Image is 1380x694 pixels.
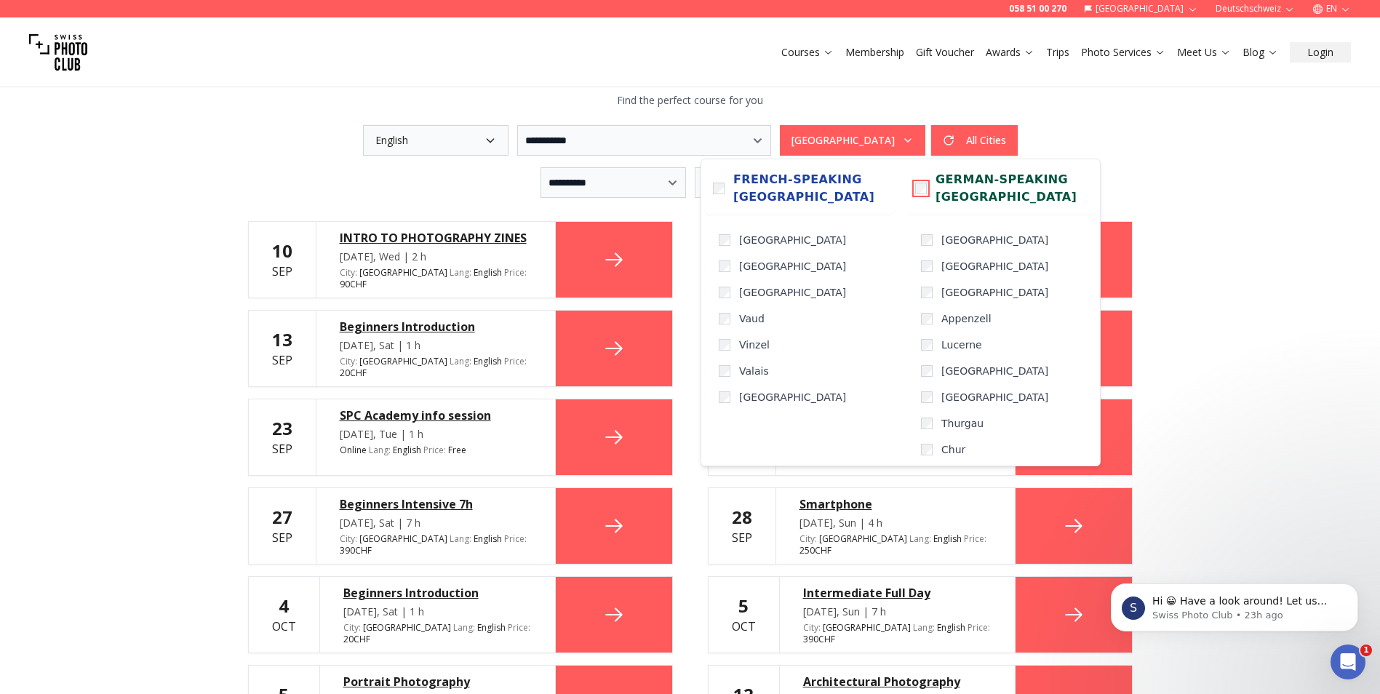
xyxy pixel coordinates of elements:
p: Find the perfect course for you [248,93,1133,108]
span: [GEOGRAPHIC_DATA] [739,390,846,404]
span: [GEOGRAPHIC_DATA] [739,285,846,300]
input: Appenzell [921,313,933,324]
div: Beginners Intensive 7h [340,495,532,513]
span: Appenzell [941,311,992,326]
a: Awards [986,45,1034,60]
span: [GEOGRAPHIC_DATA] [941,390,1048,404]
span: City : [340,355,357,367]
iframe: Intercom notifications message [1089,553,1380,655]
button: Photo Services [1075,42,1171,63]
button: English [363,125,508,156]
span: Price : [504,533,527,545]
span: Lang : [913,621,935,634]
b: 23 [272,416,292,440]
div: [DATE], Tue | 1 h [340,427,532,442]
button: Membership [839,42,910,63]
span: [GEOGRAPHIC_DATA] [739,233,846,247]
span: Lang : [453,621,475,634]
input: [GEOGRAPHIC_DATA] [921,260,933,272]
span: Vaud [739,311,765,326]
span: English [477,622,506,634]
div: [DATE], Sat | 7 h [340,516,532,530]
div: Sep [732,506,752,546]
div: Sep [272,328,292,369]
a: Beginners Introduction [343,584,532,602]
input: German-speaking [GEOGRAPHIC_DATA] [915,183,927,194]
span: Price : [504,355,527,367]
span: English [474,356,502,367]
span: City : [343,621,361,634]
span: Vinzel [739,338,770,352]
a: Trips [1046,45,1069,60]
button: [GEOGRAPHIC_DATA] [780,125,925,156]
span: English [933,533,962,545]
span: German-speaking [GEOGRAPHIC_DATA] [936,171,1088,206]
a: 058 51 00 270 [1009,3,1066,15]
div: [GEOGRAPHIC_DATA] 390 CHF [340,533,532,557]
div: Sep [272,239,292,280]
input: Chur [921,444,933,455]
div: Oct [732,594,756,635]
a: Beginners Introduction [340,318,532,335]
span: Lang : [909,533,931,545]
span: City : [799,533,817,545]
input: [GEOGRAPHIC_DATA] [719,391,730,403]
div: Online Free [340,444,532,456]
b: 10 [272,239,292,263]
span: Price : [423,444,446,456]
span: English [393,444,421,456]
span: Lucerne [941,338,982,352]
b: 5 [738,594,749,618]
div: SPC Academy info session [340,407,532,424]
span: [GEOGRAPHIC_DATA] [941,259,1048,274]
span: [GEOGRAPHIC_DATA] [941,285,1048,300]
span: [GEOGRAPHIC_DATA] [941,364,1048,378]
span: Lang : [450,355,471,367]
div: [GEOGRAPHIC_DATA] 90 CHF [340,267,532,290]
span: City : [803,621,821,634]
input: [GEOGRAPHIC_DATA] [921,391,933,403]
input: Vinzel [719,339,730,351]
span: Thurgau [941,416,984,431]
button: Login [1290,42,1351,63]
div: [DATE], Sat | 1 h [340,338,532,353]
div: Oct [272,594,296,635]
a: Smartphone [799,495,992,513]
button: Awards [980,42,1040,63]
div: [DATE], Wed | 2 h [340,250,532,264]
button: Meet Us [1171,42,1237,63]
input: [GEOGRAPHIC_DATA] [921,287,933,298]
b: 28 [732,505,752,529]
input: Lucerne [921,339,933,351]
img: Swiss photo club [29,23,87,81]
span: Price : [504,266,527,279]
input: French-speaking [GEOGRAPHIC_DATA] [713,183,725,194]
button: Gift Voucher [910,42,980,63]
span: [GEOGRAPHIC_DATA] [739,259,846,274]
div: Architectural Photography [803,673,992,690]
div: [DATE], Sun | 7 h [803,605,992,619]
a: Courses [781,45,834,60]
span: 1 [1360,645,1372,656]
div: INTRO TO PHOTOGRAPHY ZINES [340,229,532,247]
span: Valais [739,364,769,378]
span: City : [340,266,357,279]
a: Photo Services [1081,45,1165,60]
a: Intermediate Full Day [803,584,992,602]
div: Sep [272,506,292,546]
span: French-speaking [GEOGRAPHIC_DATA] [733,171,886,206]
div: [DATE], Sun | 4 h [799,516,992,530]
div: [GEOGRAPHIC_DATA] 20 CHF [340,356,532,379]
span: English [474,533,502,545]
span: Lang : [369,444,391,456]
input: Thurgau [921,418,933,429]
b: 4 [279,594,289,618]
span: City : [340,533,357,545]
